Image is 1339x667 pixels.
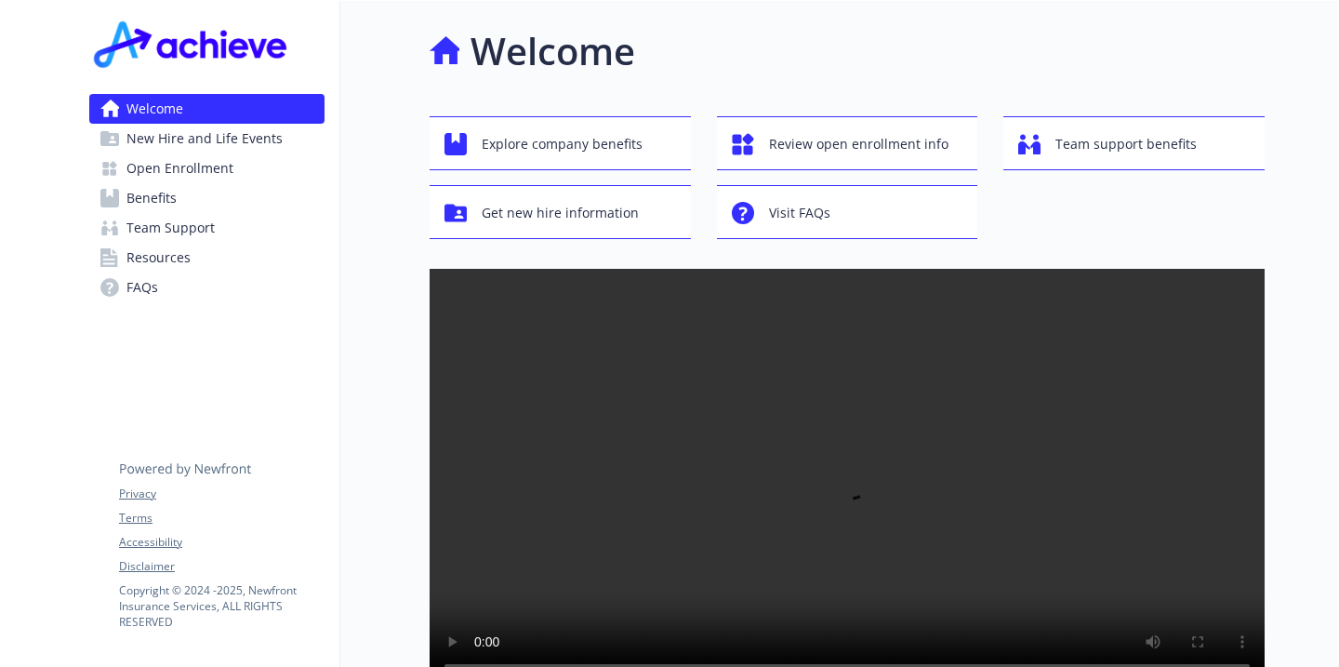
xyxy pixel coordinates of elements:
a: Resources [89,243,325,273]
a: Welcome [89,94,325,124]
span: Team support benefits [1055,127,1197,162]
a: Accessibility [119,534,324,551]
span: Get new hire information [482,195,639,231]
span: Resources [126,243,191,273]
a: Privacy [119,486,324,502]
span: FAQs [126,273,158,302]
button: Team support benefits [1003,116,1265,170]
a: Terms [119,510,324,527]
button: Visit FAQs [717,185,978,239]
span: New Hire and Life Events [126,124,283,153]
a: Disclaimer [119,558,324,575]
span: Review open enrollment info [769,127,948,162]
p: Copyright © 2024 - 2025 , Newfront Insurance Services, ALL RIGHTS RESERVED [119,582,324,630]
span: Welcome [126,94,183,124]
button: Review open enrollment info [717,116,978,170]
span: Open Enrollment [126,153,233,183]
a: Team Support [89,213,325,243]
a: Benefits [89,183,325,213]
span: Explore company benefits [482,127,643,162]
button: Get new hire information [430,185,691,239]
h1: Welcome [471,23,635,79]
span: Benefits [126,183,177,213]
a: New Hire and Life Events [89,124,325,153]
button: Explore company benefits [430,116,691,170]
span: Team Support [126,213,215,243]
a: Open Enrollment [89,153,325,183]
span: Visit FAQs [769,195,830,231]
a: FAQs [89,273,325,302]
